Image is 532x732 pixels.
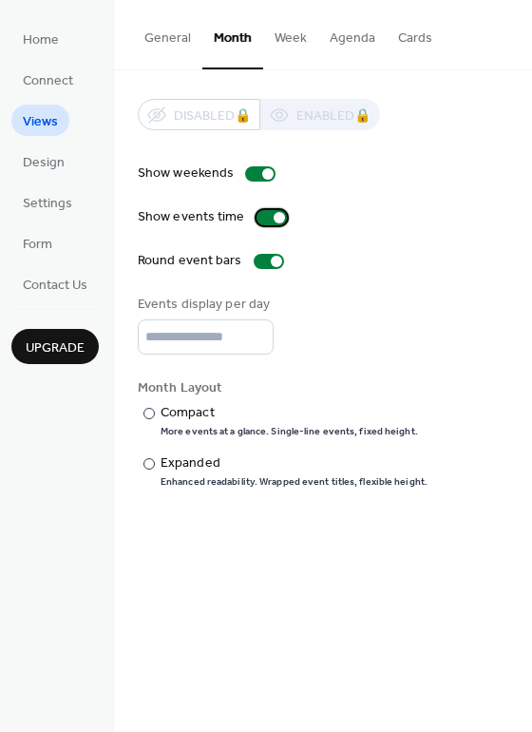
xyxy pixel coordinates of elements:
div: Show events time [138,207,245,227]
span: Connect [23,71,73,91]
div: Month Layout [138,378,504,398]
div: Show weekends [138,164,234,183]
a: Contact Us [11,268,99,299]
a: Home [11,23,70,54]
a: Views [11,105,69,136]
div: More events at a glance. Single-line events, fixed height. [161,425,418,438]
span: Views [23,112,58,132]
a: Connect [11,64,85,95]
div: Compact [161,403,414,423]
span: Home [23,30,59,50]
div: Enhanced readability. Wrapped event titles, flexible height. [161,475,427,489]
div: Events display per day [138,295,270,315]
button: Upgrade [11,329,99,364]
div: Round event bars [138,251,242,271]
a: Design [11,145,76,177]
span: Upgrade [26,338,85,358]
div: Expanded [161,453,424,473]
a: Form [11,227,64,259]
span: Design [23,153,65,173]
span: Settings [23,194,72,214]
span: Form [23,235,52,255]
a: Settings [11,186,84,218]
span: Contact Us [23,276,87,296]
